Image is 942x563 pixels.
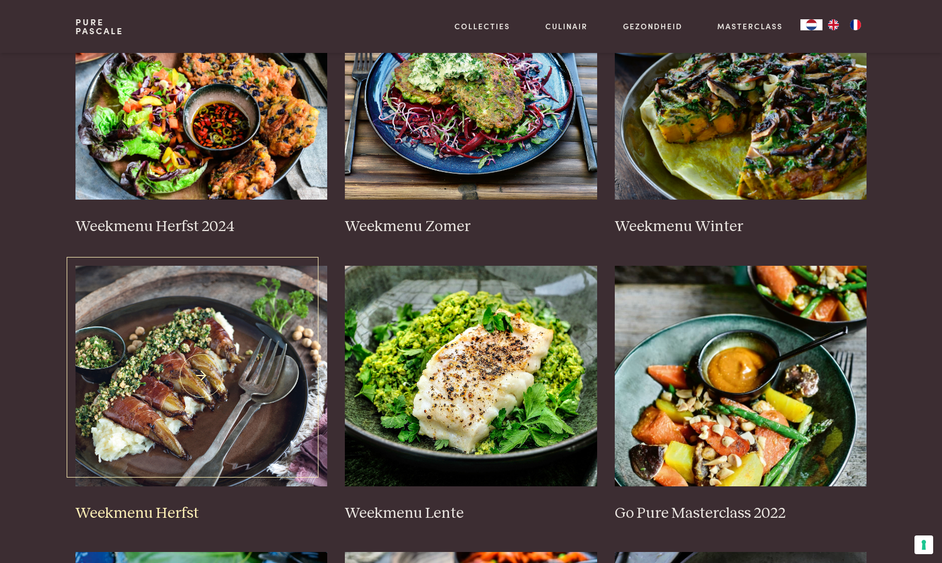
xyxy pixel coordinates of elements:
aside: Language selected: Nederlands [800,19,867,30]
h3: Weekmenu Zomer [345,217,597,237]
a: Culinair [545,20,588,32]
a: FR [844,19,867,30]
a: Weekmenu Lente Weekmenu Lente [345,266,597,523]
button: Uw voorkeuren voor toestemming voor trackingtechnologieën [914,535,933,554]
a: Weekmenu Herfst Weekmenu Herfst [75,266,328,523]
div: Language [800,19,822,30]
h3: Weekmenu Herfst 2024 [75,217,328,237]
h3: Go Pure Masterclass 2022 [615,504,867,523]
img: Weekmenu Herfst [75,266,328,486]
a: NL [800,19,822,30]
img: Weekmenu Lente [345,266,597,486]
a: Masterclass [717,20,783,32]
a: EN [822,19,844,30]
ul: Language list [822,19,867,30]
a: Go Pure Masterclass 2022 Go Pure Masterclass 2022 [615,266,867,523]
img: Go Pure Masterclass 2022 [615,266,867,486]
a: PurePascale [75,18,123,35]
h3: Weekmenu Lente [345,504,597,523]
a: Collecties [454,20,510,32]
h3: Weekmenu Herfst [75,504,328,523]
h3: Weekmenu Winter [615,217,867,237]
a: Gezondheid [623,20,683,32]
